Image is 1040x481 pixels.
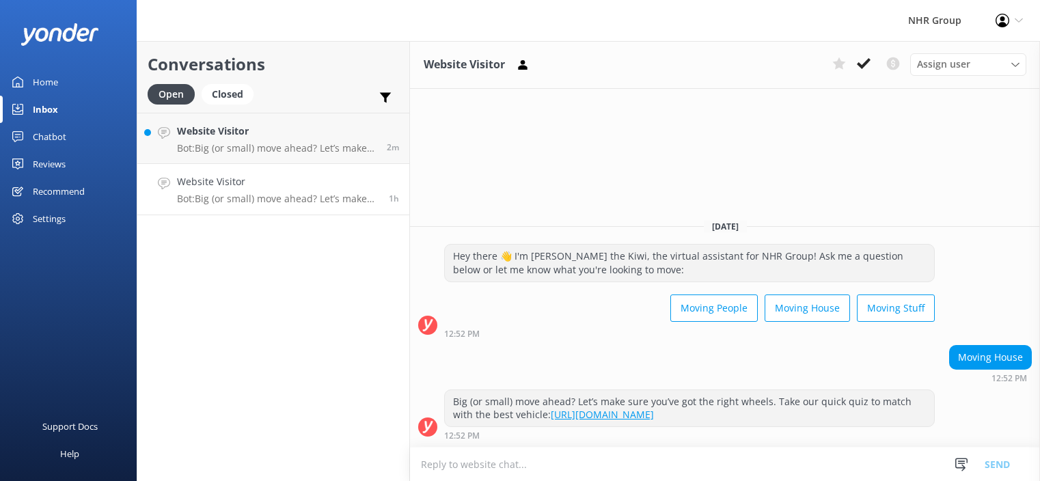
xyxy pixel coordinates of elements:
[445,245,934,281] div: Hey there 👋 I'm [PERSON_NAME] the Kiwi, the virtual assistant for NHR Group! Ask me a question be...
[177,142,377,154] p: Bot: Big (or small) move ahead? Let’s make sure you’ve got the right wheels. Take our quick quiz ...
[991,374,1027,383] strong: 12:52 PM
[670,294,758,322] button: Moving People
[33,123,66,150] div: Chatbot
[177,193,379,205] p: Bot: Big (or small) move ahead? Let’s make sure you’ve got the right wheels. Take our quick quiz ...
[917,57,970,72] span: Assign user
[551,408,654,421] a: [URL][DOMAIN_NAME]
[148,84,195,105] div: Open
[387,141,399,153] span: Oct 15 2025 02:48pm (UTC +13:00) Pacific/Auckland
[42,413,98,440] div: Support Docs
[444,430,935,440] div: Oct 15 2025 12:52pm (UTC +13:00) Pacific/Auckland
[950,346,1031,369] div: Moving House
[33,96,58,123] div: Inbox
[949,373,1032,383] div: Oct 15 2025 12:52pm (UTC +13:00) Pacific/Auckland
[137,164,409,215] a: Website VisitorBot:Big (or small) move ahead? Let’s make sure you’ve got the right wheels. Take o...
[910,53,1026,75] div: Assign User
[137,113,409,164] a: Website VisitorBot:Big (or small) move ahead? Let’s make sure you’ve got the right wheels. Take o...
[33,178,85,205] div: Recommend
[33,205,66,232] div: Settings
[148,51,399,77] h2: Conversations
[33,68,58,96] div: Home
[20,23,99,46] img: yonder-white-logo.png
[444,330,480,338] strong: 12:52 PM
[857,294,935,322] button: Moving Stuff
[148,86,202,101] a: Open
[445,390,934,426] div: Big (or small) move ahead? Let’s make sure you’ve got the right wheels. Take our quick quiz to ma...
[202,86,260,101] a: Closed
[704,221,747,232] span: [DATE]
[33,150,66,178] div: Reviews
[444,432,480,440] strong: 12:52 PM
[424,56,505,74] h3: Website Visitor
[444,329,935,338] div: Oct 15 2025 12:52pm (UTC +13:00) Pacific/Auckland
[202,84,254,105] div: Closed
[177,174,379,189] h4: Website Visitor
[765,294,850,322] button: Moving House
[389,193,399,204] span: Oct 15 2025 12:52pm (UTC +13:00) Pacific/Auckland
[60,440,79,467] div: Help
[177,124,377,139] h4: Website Visitor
